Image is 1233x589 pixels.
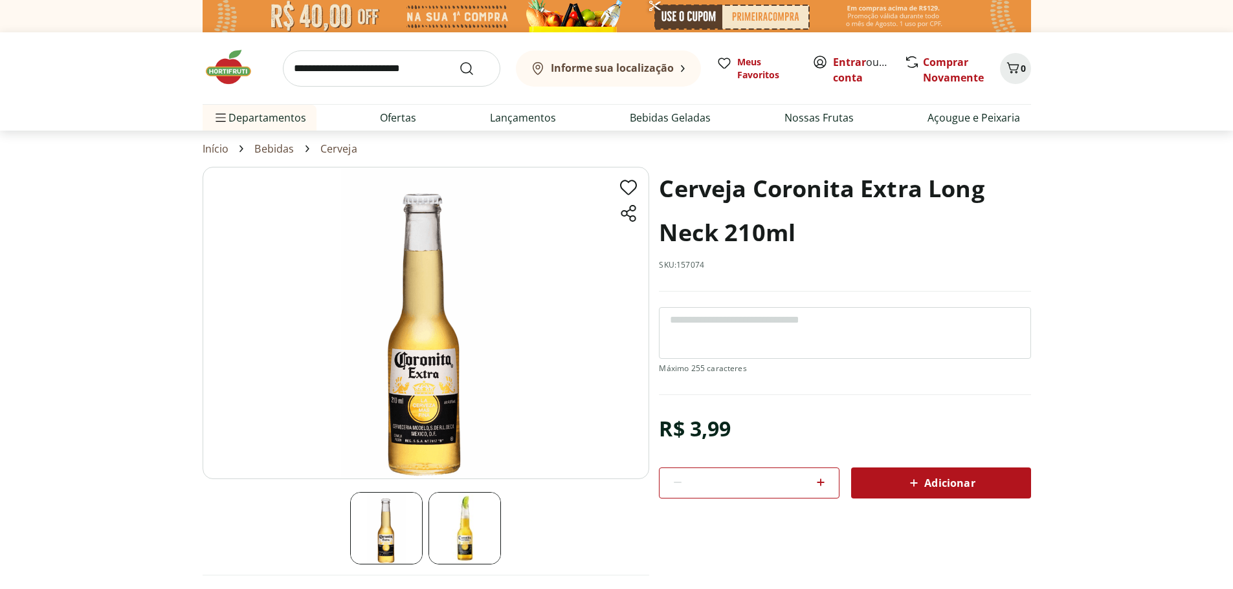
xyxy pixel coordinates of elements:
[659,411,731,447] div: R$ 3,99
[923,55,984,85] a: Comprar Novamente
[1021,62,1026,74] span: 0
[490,110,556,125] a: Lançamentos
[320,143,357,155] a: Cerveja
[516,50,701,87] button: Informe sua localização
[350,492,423,564] img: Cerveja Coronita Extra Long Neck 210ml
[928,110,1020,125] a: Açougue e Peixaria
[459,61,490,76] button: Submit Search
[659,260,704,270] p: SKU: 157074
[428,492,501,564] img: Cerveja Coronita Extra Long Neck 210ml
[551,61,674,75] b: Informe sua localização
[213,102,306,133] span: Departamentos
[380,110,416,125] a: Ofertas
[833,54,891,85] span: ou
[203,48,267,87] img: Hortifruti
[716,56,797,81] a: Meus Favoritos
[254,143,294,155] a: Bebidas
[737,56,797,81] span: Meus Favoritos
[851,467,1031,498] button: Adicionar
[630,110,711,125] a: Bebidas Geladas
[213,102,228,133] button: Menu
[833,55,904,85] a: Criar conta
[784,110,854,125] a: Nossas Frutas
[906,475,975,491] span: Adicionar
[203,143,229,155] a: Início
[203,167,649,479] img: Cerveja Coronita Extra Long Neck 210ml
[659,167,1030,255] h1: Cerveja Coronita Extra Long Neck 210ml
[833,55,866,69] a: Entrar
[283,50,500,87] input: search
[1000,53,1031,84] button: Carrinho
